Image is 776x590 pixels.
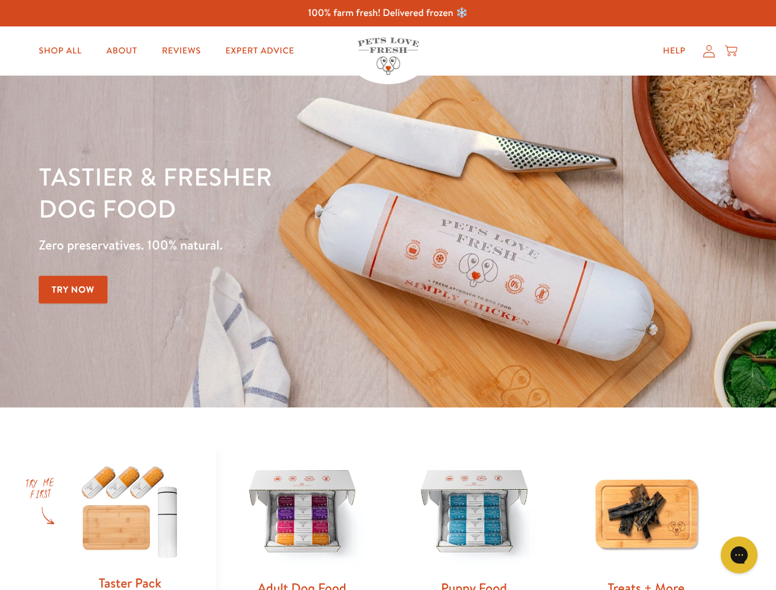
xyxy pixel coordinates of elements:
[39,160,504,224] h1: Tastier & fresher dog food
[96,39,147,63] a: About
[715,532,764,578] iframe: Gorgias live chat messenger
[358,37,419,75] img: Pets Love Fresh
[39,234,504,256] p: Zero preservatives. 100% natural.
[29,39,92,63] a: Shop All
[653,39,696,63] a: Help
[152,39,210,63] a: Reviews
[216,39,304,63] a: Expert Advice
[39,276,108,304] a: Try Now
